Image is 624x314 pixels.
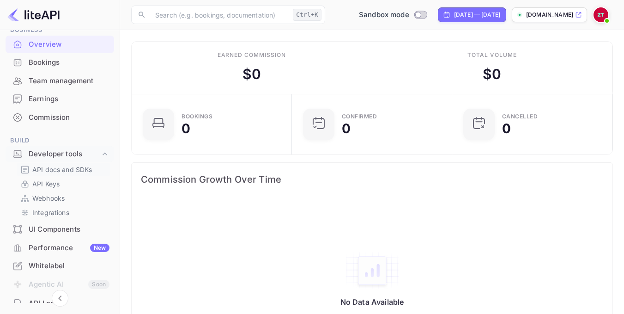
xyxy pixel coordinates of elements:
[90,244,109,252] div: New
[218,51,286,59] div: Earned commission
[32,208,69,217] p: Integrations
[52,290,68,307] button: Collapse navigation
[6,221,114,239] div: UI Components
[29,261,109,271] div: Whitelabel
[141,172,603,187] span: Commission Growth Over Time
[502,114,538,119] div: CANCELLED
[342,114,377,119] div: Confirmed
[182,122,190,135] div: 0
[355,10,430,20] div: Switch to Production mode
[29,76,109,86] div: Team management
[242,64,261,85] div: $ 0
[342,122,351,135] div: 0
[345,251,400,290] img: empty-state-table2.svg
[467,51,517,59] div: Total volume
[6,109,114,126] a: Commission
[20,165,107,174] a: API docs and SDKs
[20,193,107,203] a: Webhooks
[438,7,506,22] div: Click to change the date range period
[29,112,109,123] div: Commission
[29,224,109,235] div: UI Components
[6,109,114,127] div: Commission
[17,163,110,176] div: API docs and SDKs
[6,146,114,162] div: Developer tools
[6,90,114,107] a: Earnings
[359,10,409,20] span: Sandbox mode
[29,298,109,309] div: API Logs
[6,257,114,274] a: Whitelabel
[340,297,404,307] p: No Data Available
[29,39,109,50] div: Overview
[32,193,65,203] p: Webhooks
[20,179,107,189] a: API Keys
[20,208,107,217] a: Integrations
[483,64,501,85] div: $ 0
[17,206,110,219] div: Integrations
[32,165,92,174] p: API docs and SDKs
[29,149,100,160] div: Developer tools
[182,114,212,119] div: Bookings
[6,72,114,90] div: Team management
[6,36,114,53] a: Overview
[7,7,60,22] img: LiteAPI logo
[17,177,110,191] div: API Keys
[293,9,321,21] div: Ctrl+K
[6,257,114,275] div: Whitelabel
[6,54,114,72] div: Bookings
[526,11,573,19] p: [DOMAIN_NAME]
[6,239,114,257] div: PerformanceNew
[454,11,500,19] div: [DATE] — [DATE]
[6,90,114,108] div: Earnings
[6,25,114,35] span: Business
[6,36,114,54] div: Overview
[594,7,608,22] img: Zafer Tepe
[6,54,114,71] a: Bookings
[6,295,114,312] a: API Logs
[29,57,109,68] div: Bookings
[6,221,114,238] a: UI Components
[150,6,289,24] input: Search (e.g. bookings, documentation)
[29,94,109,105] div: Earnings
[29,243,109,253] div: Performance
[502,122,511,135] div: 0
[17,191,110,205] div: Webhooks
[6,239,114,256] a: PerformanceNew
[6,135,114,146] span: Build
[32,179,60,189] p: API Keys
[6,72,114,89] a: Team management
